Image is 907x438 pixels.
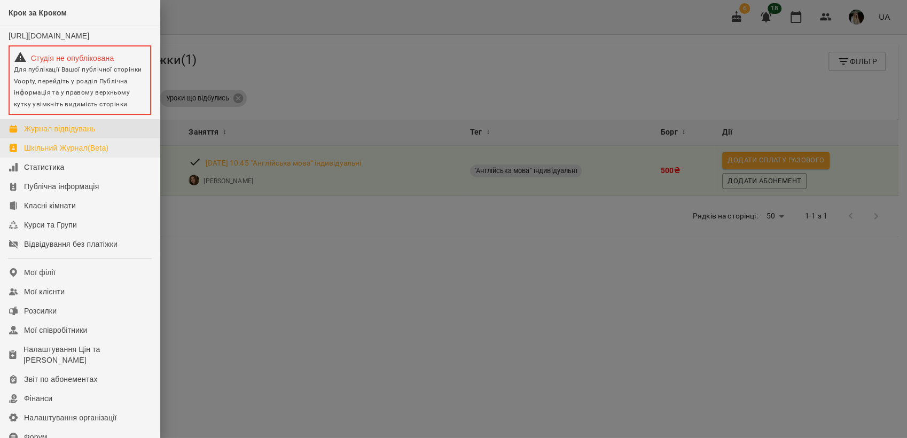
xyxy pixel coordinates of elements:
[24,374,98,385] div: Звіт по абонементах
[24,162,65,173] div: Статистика
[9,32,89,40] a: [URL][DOMAIN_NAME]
[24,143,108,153] div: Шкільний Журнал(Beta)
[14,51,146,64] div: Студія не опублікована
[24,239,118,249] div: Відвідування без платіжки
[24,200,76,211] div: Класні кімнати
[24,181,99,192] div: Публічна інформація
[24,286,65,297] div: Мої клієнти
[24,393,52,404] div: Фінанси
[24,325,88,335] div: Мої співробітники
[24,123,95,134] div: Журнал відвідувань
[24,344,151,365] div: Налаштування Цін та [PERSON_NAME]
[24,412,117,423] div: Налаштування організації
[14,66,142,108] span: Для публікації Вашої публічної сторінки Voopty, перейдіть у розділ Публічна інформація та у право...
[24,220,77,230] div: Курси та Групи
[24,306,57,316] div: Розсилки
[9,9,67,17] span: Крок за Кроком
[24,267,56,278] div: Мої філії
